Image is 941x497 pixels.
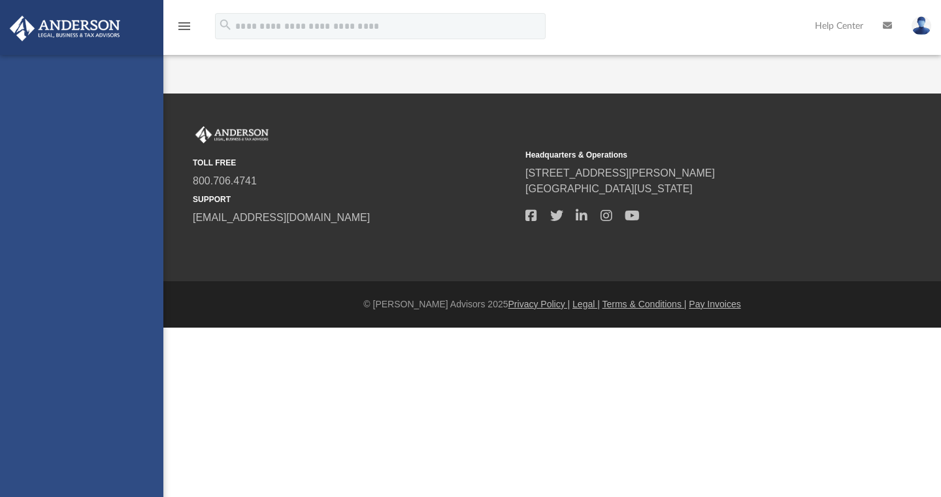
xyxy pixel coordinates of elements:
a: Terms & Conditions | [603,299,687,309]
a: Legal | [572,299,600,309]
a: 800.706.4741 [193,175,257,186]
small: SUPPORT [193,194,516,205]
img: User Pic [912,16,931,35]
a: [GEOGRAPHIC_DATA][US_STATE] [525,183,693,194]
img: Anderson Advisors Platinum Portal [193,126,271,143]
div: © [PERSON_NAME] Advisors 2025 [163,298,941,311]
i: search [218,18,233,32]
img: Anderson Advisors Platinum Portal [6,16,124,41]
a: menu [176,25,192,34]
i: menu [176,18,192,34]
a: [EMAIL_ADDRESS][DOMAIN_NAME] [193,212,370,223]
small: Headquarters & Operations [525,149,849,161]
a: [STREET_ADDRESS][PERSON_NAME] [525,167,715,179]
a: Privacy Policy | [508,299,570,309]
a: Pay Invoices [689,299,740,309]
small: TOLL FREE [193,157,516,169]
